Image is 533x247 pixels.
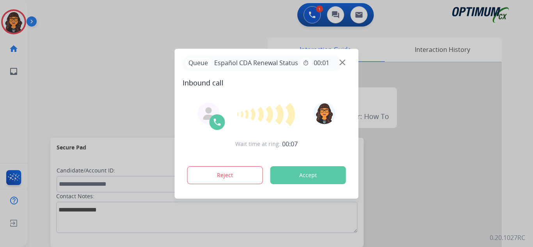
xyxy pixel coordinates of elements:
img: call-icon [213,117,222,127]
img: agent-avatar [203,107,215,120]
img: avatar [313,102,335,124]
span: Inbound call [183,77,351,88]
img: close-button [339,59,345,65]
button: Reject [187,166,263,184]
span: 00:01 [314,58,329,68]
span: 00:07 [282,139,298,149]
span: Español CDA Renewal Status [211,58,301,68]
p: Queue [186,58,211,68]
mat-icon: timer [303,60,309,66]
p: 0.20.1027RC [490,233,525,242]
button: Accept [270,166,346,184]
span: Wait time at ring: [235,140,281,148]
